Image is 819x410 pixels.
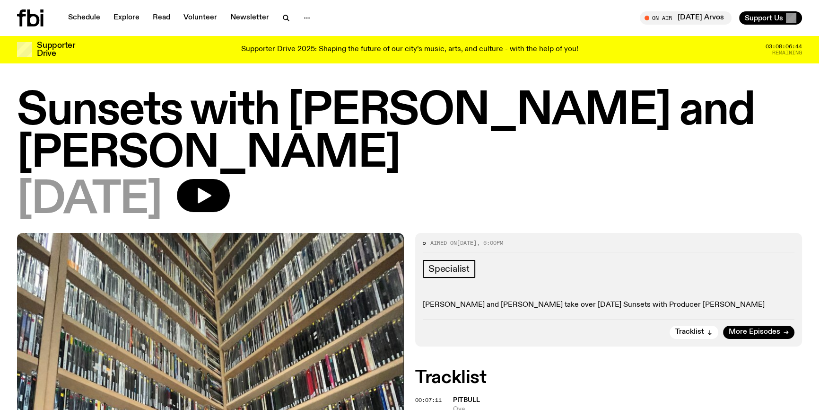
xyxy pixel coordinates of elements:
[225,11,275,25] a: Newsletter
[415,369,802,386] h2: Tracklist
[640,11,732,25] button: On Air[DATE] Arvos
[37,42,75,58] h3: Supporter Drive
[62,11,106,25] a: Schedule
[428,264,470,274] span: Specialist
[423,260,475,278] a: Specialist
[17,179,162,222] span: [DATE]
[241,45,578,54] p: Supporter Drive 2025: Shaping the future of our city’s music, arts, and culture - with the help o...
[739,11,802,25] button: Support Us
[675,329,704,336] span: Tracklist
[415,398,442,403] button: 00:07:11
[17,90,802,175] h1: Sunsets with [PERSON_NAME] and [PERSON_NAME]
[178,11,223,25] a: Volunteer
[457,239,477,247] span: [DATE]
[723,326,794,339] a: More Episodes
[147,11,176,25] a: Read
[670,326,718,339] button: Tracklist
[453,397,480,403] span: Pitbull
[772,50,802,55] span: Remaining
[415,396,442,404] span: 00:07:11
[766,44,802,49] span: 03:08:06:44
[108,11,145,25] a: Explore
[745,14,783,22] span: Support Us
[477,239,503,247] span: , 6:00pm
[423,301,794,310] p: [PERSON_NAME] and [PERSON_NAME] take over [DATE] Sunsets with Producer [PERSON_NAME]
[729,329,780,336] span: More Episodes
[430,239,457,247] span: Aired on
